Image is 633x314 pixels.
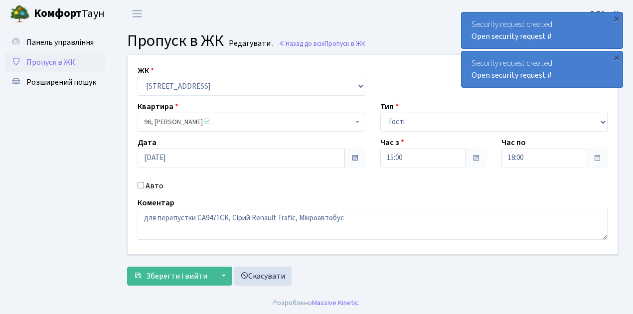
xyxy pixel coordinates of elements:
[138,101,178,113] label: Квартира
[462,12,623,48] div: Security request created
[380,101,399,113] label: Тип
[5,72,105,92] a: Розширений пошук
[324,39,365,48] span: Пропуск в ЖК
[146,180,163,192] label: Авто
[26,37,94,48] span: Панель управління
[273,298,360,309] div: Розроблено .
[34,5,105,22] span: Таун
[227,39,274,48] small: Редагувати .
[127,29,224,52] span: Пропуск в ЖК
[138,137,157,149] label: Дата
[472,70,552,81] a: Open security request #
[125,5,150,22] button: Переключити навігацію
[472,31,552,42] a: Open security request #
[590,8,621,19] b: ВЛ2 -. К.
[138,113,365,132] span: 96, Нєганов Сергій Миколайович <span class='la la-check-square text-success'></span>
[26,77,96,88] span: Розширений пошук
[138,197,174,209] label: Коментар
[312,298,358,308] a: Massive Kinetic
[279,39,365,48] a: Назад до всіхПропуск в ЖК
[612,13,622,23] div: ×
[5,52,105,72] a: Пропуск в ЖК
[127,267,214,286] button: Зберегти і вийти
[612,52,622,62] div: ×
[138,65,154,77] label: ЖК
[5,32,105,52] a: Панель управління
[590,8,621,20] a: ВЛ2 -. К.
[380,137,404,149] label: Час з
[138,209,608,240] textarea: для перепустки CA9471CK, Сірий Renault Trafic, Мікроавтобус
[462,51,623,87] div: Security request created
[10,4,30,24] img: logo.png
[144,117,353,127] span: 96, Нєганов Сергій Миколайович <span class='la la-check-square text-success'></span>
[234,267,292,286] a: Скасувати
[26,57,75,68] span: Пропуск в ЖК
[501,137,526,149] label: Час по
[146,271,207,282] span: Зберегти і вийти
[34,5,82,21] b: Комфорт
